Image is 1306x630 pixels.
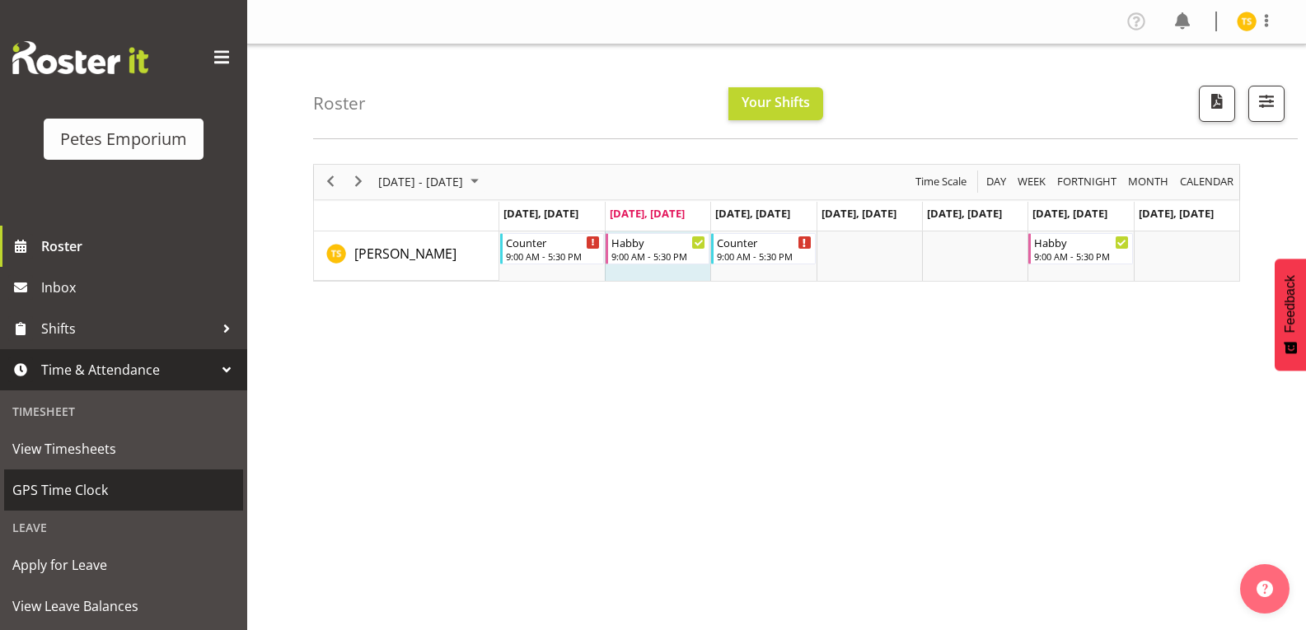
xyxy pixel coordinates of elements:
span: [PERSON_NAME] [354,245,456,263]
button: Timeline Day [984,171,1009,192]
button: Next [348,171,370,192]
span: [DATE], [DATE] [715,206,790,221]
button: Your Shifts [728,87,823,120]
button: Timeline Month [1126,171,1172,192]
a: View Leave Balances [4,586,243,627]
div: Tamara Straker"s event - Counter Begin From Monday, August 25, 2025 at 9:00:00 AM GMT+12:00 Ends ... [500,233,604,264]
span: View Leave Balances [12,594,235,618]
button: Month [1177,171,1237,192]
span: Apply for Leave [12,553,235,577]
div: Habby [611,234,705,250]
div: 9:00 AM - 5:30 PM [506,250,600,263]
div: 9:00 AM - 5:30 PM [611,250,705,263]
div: 9:00 AM - 5:30 PM [717,250,811,263]
div: Leave [4,511,243,544]
button: August 2025 [376,171,486,192]
span: Inbox [41,275,239,300]
div: previous period [316,165,344,199]
span: Week [1016,171,1047,192]
span: Time & Attendance [41,357,214,382]
img: help-xxl-2.png [1257,581,1273,597]
a: View Timesheets [4,428,243,469]
img: Rosterit website logo [12,41,148,74]
button: Filter Shifts [1248,86,1285,122]
span: Your Shifts [742,93,810,111]
div: Counter [506,234,600,250]
div: Petes Emporium [60,127,187,152]
button: Download a PDF of the roster according to the set date range. [1199,86,1235,122]
span: Feedback [1283,275,1298,333]
span: [DATE], [DATE] [610,206,685,221]
span: [DATE] - [DATE] [377,171,465,192]
table: Timeline Week of August 26, 2025 [499,231,1239,281]
div: 9:00 AM - 5:30 PM [1034,250,1128,263]
button: Time Scale [913,171,970,192]
h4: Roster [313,94,366,113]
div: Timesheet [4,394,243,428]
div: Timeline Week of August 26, 2025 [313,164,1240,282]
span: Month [1126,171,1170,192]
span: GPS Time Clock [12,478,235,502]
div: August 25 - 31, 2025 [372,165,489,199]
span: [DATE], [DATE] [1139,206,1214,221]
button: Feedback - Show survey [1275,259,1306,371]
td: Tamara Straker resource [314,231,499,281]
a: GPS Time Clock [4,469,243,511]
span: calendar [1178,171,1235,192]
span: [DATE], [DATE] [822,206,896,221]
img: tamara-straker11292.jpg [1237,12,1257,31]
a: Apply for Leave [4,544,243,586]
span: Day [985,171,1008,192]
div: Habby [1034,234,1128,250]
span: View Timesheets [12,436,235,461]
span: [DATE], [DATE] [1032,206,1107,221]
div: Tamara Straker"s event - Habby Begin From Saturday, August 30, 2025 at 9:00:00 AM GMT+12:00 Ends ... [1028,233,1132,264]
span: Shifts [41,316,214,341]
span: Time Scale [914,171,968,192]
div: Tamara Straker"s event - Habby Begin From Tuesday, August 26, 2025 at 9:00:00 AM GMT+12:00 Ends A... [606,233,709,264]
a: [PERSON_NAME] [354,244,456,264]
span: Fortnight [1056,171,1118,192]
button: Previous [320,171,342,192]
div: Counter [717,234,811,250]
span: [DATE], [DATE] [927,206,1002,221]
div: Tamara Straker"s event - Counter Begin From Wednesday, August 27, 2025 at 9:00:00 AM GMT+12:00 En... [711,233,815,264]
button: Fortnight [1055,171,1120,192]
button: Timeline Week [1015,171,1049,192]
span: Roster [41,234,239,259]
span: [DATE], [DATE] [503,206,578,221]
div: next period [344,165,372,199]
